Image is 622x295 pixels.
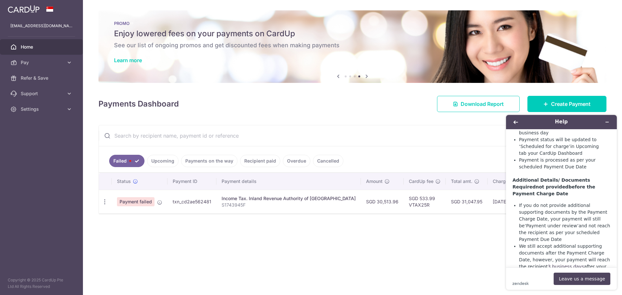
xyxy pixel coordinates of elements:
h4: Payments Dashboard [98,98,179,110]
span: Refer & Save [21,75,63,81]
span: Help [15,5,28,10]
a: Payments on the way [181,155,237,167]
span: Settings [21,106,63,112]
h6: See our list of ongoing promos and get discounted fees when making payments [114,41,591,49]
span: Charge date [493,178,519,185]
span: Status [117,178,131,185]
h5: Enjoy lowered fees on your payments on CardUp [114,28,591,39]
a: Learn more [114,57,142,63]
input: Search by recipient name, payment id or reference [99,125,591,146]
a: 3 business days [47,154,83,159]
li: We still accept additional supporting documents after the Payment Charge Date, however, your paym... [18,133,109,187]
td: SGD 31,047.95 [446,190,488,213]
a: Download Report [437,96,520,112]
p: PROMO [114,21,591,26]
a: Upcoming [147,155,179,167]
td: SGD 533.99 VTAX25R [404,190,446,213]
th: Payment ID [167,173,216,190]
span: CardUp fee [409,178,433,185]
span: Payment failed [117,197,155,206]
span: Amount [366,178,383,185]
a: Recipient paid [240,155,280,167]
span: Home [21,44,63,50]
p: [EMAIL_ADDRESS][DOMAIN_NAME] [10,23,73,29]
span: Support [21,90,63,97]
img: CardUp [8,5,40,13]
p: S1743945F [222,202,356,208]
td: [DATE] [488,190,532,213]
span: Download Report [461,100,504,108]
a: Overdue [283,155,310,167]
td: txn_cd2ae562481 [167,190,216,213]
span: Total amt. [451,178,472,185]
button: Leave us a message [53,163,109,175]
img: Latest Promos banner [98,10,606,83]
th: Payment details [216,173,361,190]
a: Failed [109,155,144,167]
span: Create Payment [551,100,591,108]
a: Create Payment [527,96,606,112]
td: SGD 30,513.96 [361,190,404,213]
iframe: Find more information here [501,110,622,295]
span: Pay [21,59,63,66]
a: Cancelled [313,155,343,167]
div: Income Tax. Inland Revenue Authority of [GEOGRAPHIC_DATA] [222,195,356,202]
